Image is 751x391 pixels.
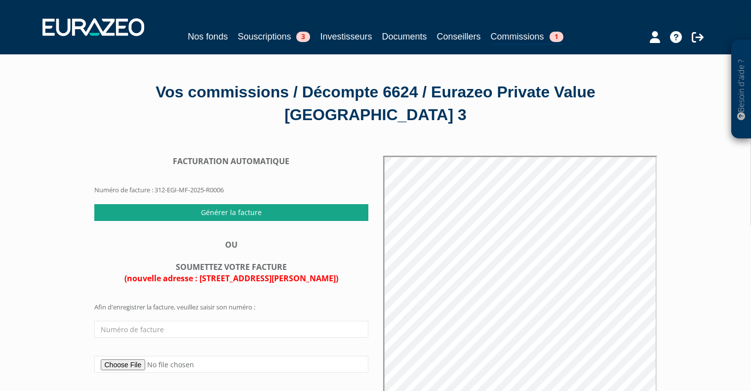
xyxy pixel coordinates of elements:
[550,32,563,42] span: 1
[94,204,368,221] input: Générer la facture
[124,273,338,284] span: (nouvelle adresse : [STREET_ADDRESS][PERSON_NAME])
[188,30,228,43] a: Nos fonds
[320,30,372,43] a: Investisseurs
[42,18,144,36] img: 1732889491-logotype_eurazeo_blanc_rvb.png
[94,156,368,204] form: Numéro de facture : 312-EGI-MF-2025-R0006
[237,30,310,43] a: Souscriptions3
[296,32,310,42] span: 3
[94,81,657,126] div: Vos commissions / Décompte 6624 / Eurazeo Private Value [GEOGRAPHIC_DATA] 3
[382,30,427,43] a: Documents
[491,30,563,45] a: Commissions1
[94,321,368,338] input: Numéro de facture
[736,45,747,134] p: Besoin d'aide ?
[94,156,368,167] div: FACTURATION AUTOMATIQUE
[437,30,481,43] a: Conseillers
[94,239,368,284] div: OU SOUMETTEZ VOTRE FACTURE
